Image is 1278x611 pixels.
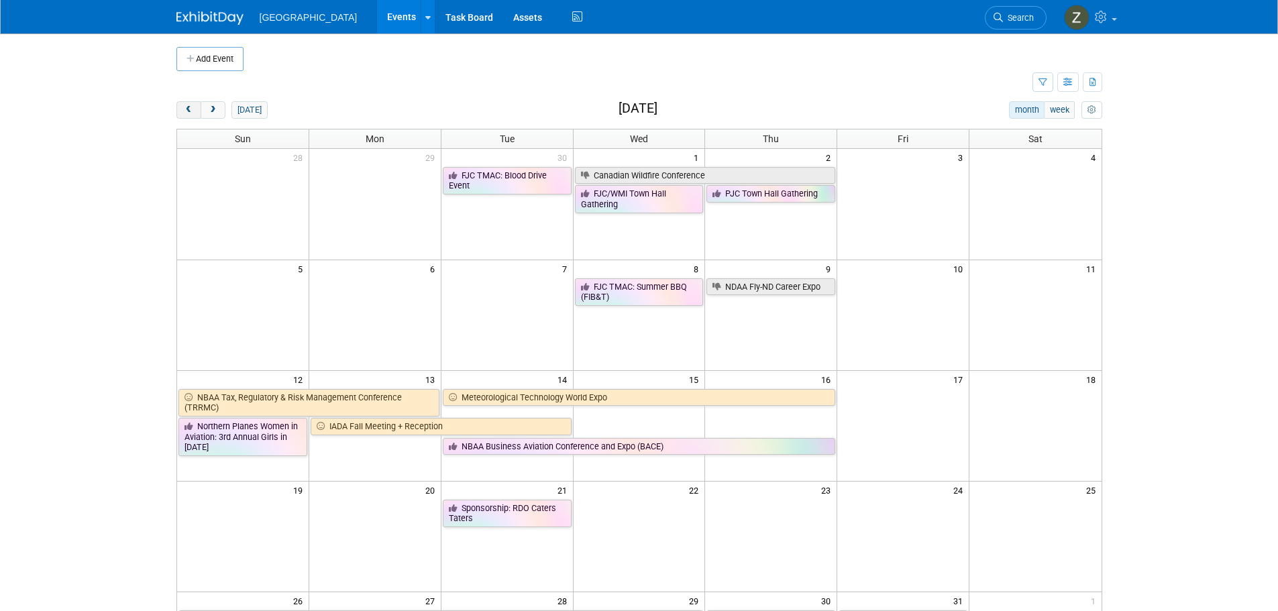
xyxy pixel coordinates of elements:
a: Meteorological Technology World Expo [443,389,836,406]
a: NBAA Tax, Regulatory & Risk Management Conference (TRRMC) [178,389,439,416]
span: 10 [952,260,969,277]
span: 16 [820,371,837,388]
span: 23 [820,482,837,498]
span: 11 [1085,260,1102,277]
span: 8 [692,260,704,277]
span: 22 [688,482,704,498]
span: 25 [1085,482,1102,498]
span: 12 [292,371,309,388]
h2: [DATE] [619,101,657,116]
a: PJC Town Hall Gathering [706,185,835,203]
span: 29 [424,149,441,166]
img: ExhibitDay [176,11,244,25]
span: 9 [824,260,837,277]
span: 21 [556,482,573,498]
span: 30 [820,592,837,609]
span: 30 [556,149,573,166]
span: 20 [424,482,441,498]
span: 29 [688,592,704,609]
span: Sat [1028,133,1043,144]
button: month [1009,101,1045,119]
a: Canadian Wildfire Conference [575,167,836,184]
span: Thu [763,133,779,144]
img: Zoe Graham [1064,5,1089,30]
span: 28 [556,592,573,609]
span: 24 [952,482,969,498]
a: FJC/WMI Town Hall Gathering [575,185,704,213]
i: Personalize Calendar [1087,106,1096,115]
button: myCustomButton [1081,101,1102,119]
a: FJC TMAC: Summer BBQ (FIB&T) [575,278,704,306]
span: 1 [692,149,704,166]
span: Fri [898,133,908,144]
span: 18 [1085,371,1102,388]
span: Search [1003,13,1034,23]
button: Add Event [176,47,244,71]
a: FJC TMAC: Blood Drive Event [443,167,572,195]
span: 17 [952,371,969,388]
span: 3 [957,149,969,166]
span: 5 [297,260,309,277]
span: Mon [366,133,384,144]
span: 19 [292,482,309,498]
span: 1 [1089,592,1102,609]
button: next [201,101,225,119]
span: 28 [292,149,309,166]
a: IADA Fall Meeting + Reception [311,418,572,435]
a: Sponsorship: RDO Caters Taters [443,500,572,527]
button: prev [176,101,201,119]
span: 31 [952,592,969,609]
span: 26 [292,592,309,609]
a: NDAA Fly-ND Career Expo [706,278,835,296]
span: 27 [424,592,441,609]
a: Northern Planes Women in Aviation: 3rd Annual Girls in [DATE] [178,418,307,456]
span: Wed [630,133,648,144]
span: 13 [424,371,441,388]
span: 6 [429,260,441,277]
span: 14 [556,371,573,388]
span: 15 [688,371,704,388]
span: [GEOGRAPHIC_DATA] [260,12,358,23]
span: 7 [561,260,573,277]
span: Sun [235,133,251,144]
button: week [1044,101,1075,119]
a: NBAA Business Aviation Conference and Expo (BACE) [443,438,836,455]
span: Tue [500,133,515,144]
span: 2 [824,149,837,166]
button: [DATE] [231,101,267,119]
span: 4 [1089,149,1102,166]
a: Search [985,6,1047,30]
